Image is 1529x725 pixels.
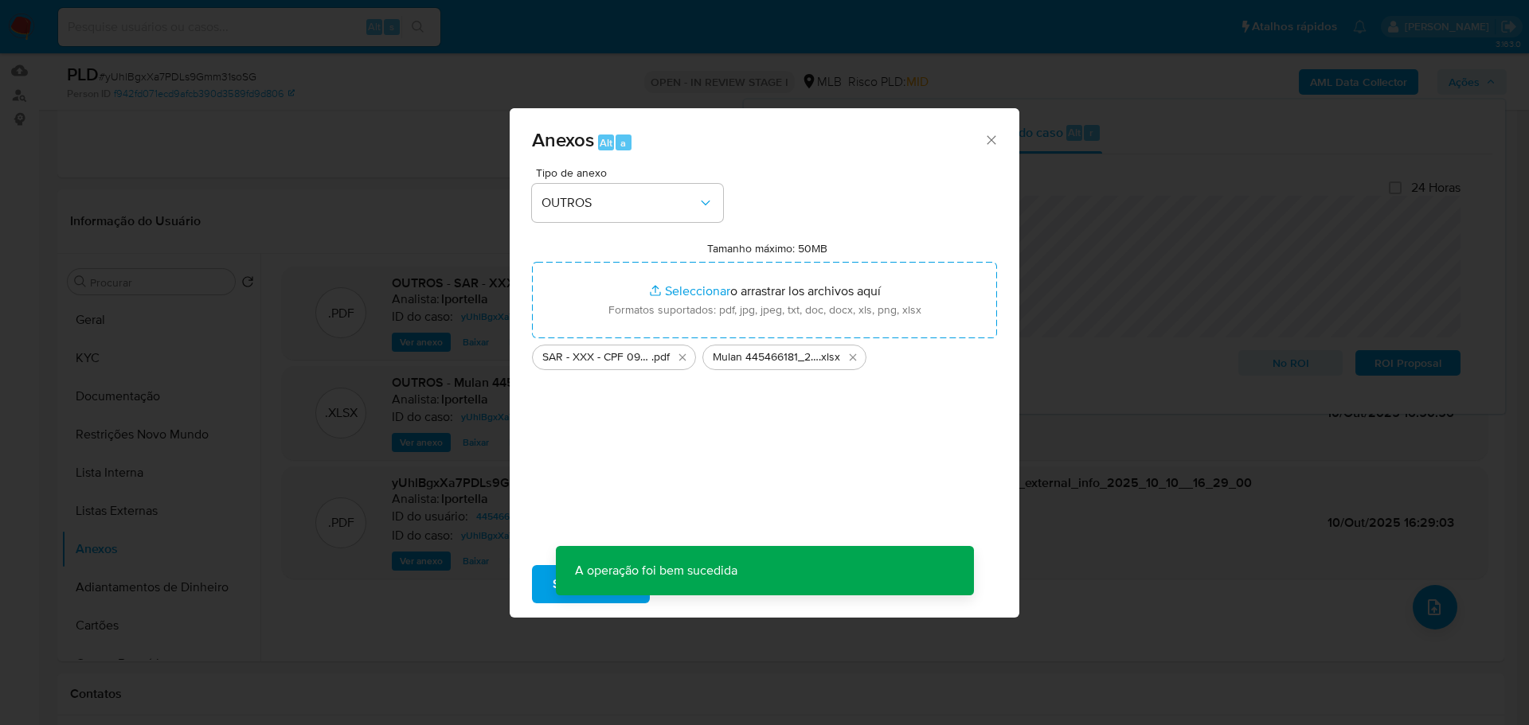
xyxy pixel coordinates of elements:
[542,195,698,211] span: OUTROS
[532,184,723,222] button: OUTROS
[707,241,827,255] label: Tamanho máximo: 50MB
[843,348,862,367] button: Eliminar Mulan 445466181_2025_10_10_11_49_53.xlsx
[713,349,819,365] span: Mulan 445466181_2025_10_10_11_49_53
[542,349,651,365] span: SAR - XXX - CPF 09487466703 - [PERSON_NAME]
[620,135,626,150] span: a
[532,338,997,370] ul: Archivos seleccionados
[673,348,692,367] button: Eliminar SAR - XXX - CPF 09487466703 - RENATA BATISTA CAMPOS.pdf
[677,567,729,602] span: Cancelar
[600,135,612,150] span: Alt
[532,565,650,603] button: Subir arquivo
[536,167,727,178] span: Tipo de anexo
[651,349,670,365] span: .pdf
[983,132,998,146] button: Cerrar
[532,126,594,154] span: Anexos
[556,546,757,595] p: A operação foi bem sucedida
[553,567,629,602] span: Subir arquivo
[819,349,840,365] span: .xlsx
